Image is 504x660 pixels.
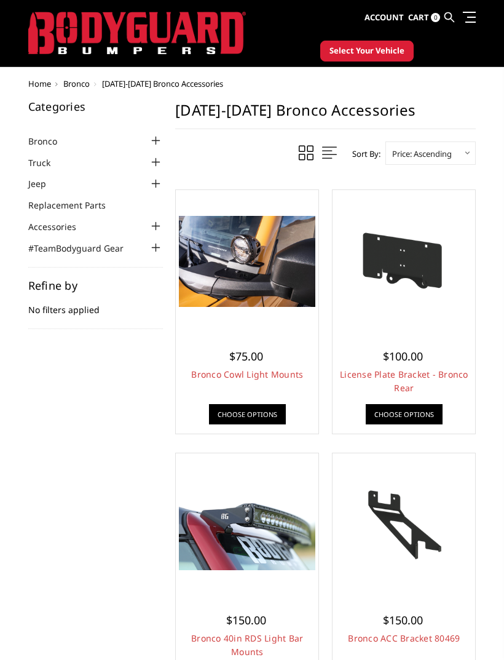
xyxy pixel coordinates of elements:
[28,280,163,329] div: No filters applied
[28,12,246,55] img: BODYGUARD BUMPERS
[408,12,429,23] span: Cart
[191,632,303,658] a: Bronco 40in RDS Light Bar Mounts
[209,404,286,424] a: Choose Options
[28,280,163,291] h5: Refine by
[383,613,423,627] span: $150.00
[28,156,66,169] a: Truck
[28,220,92,233] a: Accessories
[179,456,315,593] a: Bronco 40in RDS Light Bar Mounts Bronco 40in RDS Light Bar Mounts
[179,193,315,330] a: Bronco Cowl Light Mounts Bronco Cowl Light Mounts
[175,101,476,129] h1: [DATE]-[DATE] Bronco Accessories
[28,78,51,89] a: Home
[320,41,414,62] button: Select Your Vehicle
[364,1,404,34] a: Account
[336,223,472,300] img: Mounting bracket included to relocate license plate to spare tire, just above rear camera
[329,45,404,57] span: Select Your Vehicle
[340,368,468,394] a: License Plate Bracket - Bronco Rear
[28,242,139,255] a: #TeamBodyguard Gear
[28,101,163,112] h5: Categories
[383,349,423,364] span: $100.00
[364,12,404,23] span: Account
[348,632,460,644] a: Bronco ACC Bracket 80469
[179,216,315,307] img: Bronco Cowl Light Mounts
[336,193,472,330] a: Mounting bracket included to relocate license plate to spare tire, just above rear camera
[408,1,440,34] a: Cart 0
[63,78,90,89] a: Bronco
[336,456,472,593] a: Bronco ACC Bracket 80469
[28,177,61,190] a: Jeep
[191,368,303,380] a: Bronco Cowl Light Mounts
[229,349,263,364] span: $75.00
[28,135,73,148] a: Bronco
[102,78,223,89] span: [DATE]-[DATE] Bronco Accessories
[226,613,266,627] span: $150.00
[179,479,315,570] img: Bronco 40in RDS Light Bar Mounts
[28,199,121,212] a: Replacement Parts
[336,487,472,563] img: Bronco ACC Bracket 80469
[366,404,443,424] a: Choose Options
[431,13,440,22] span: 0
[345,145,380,163] label: Sort By:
